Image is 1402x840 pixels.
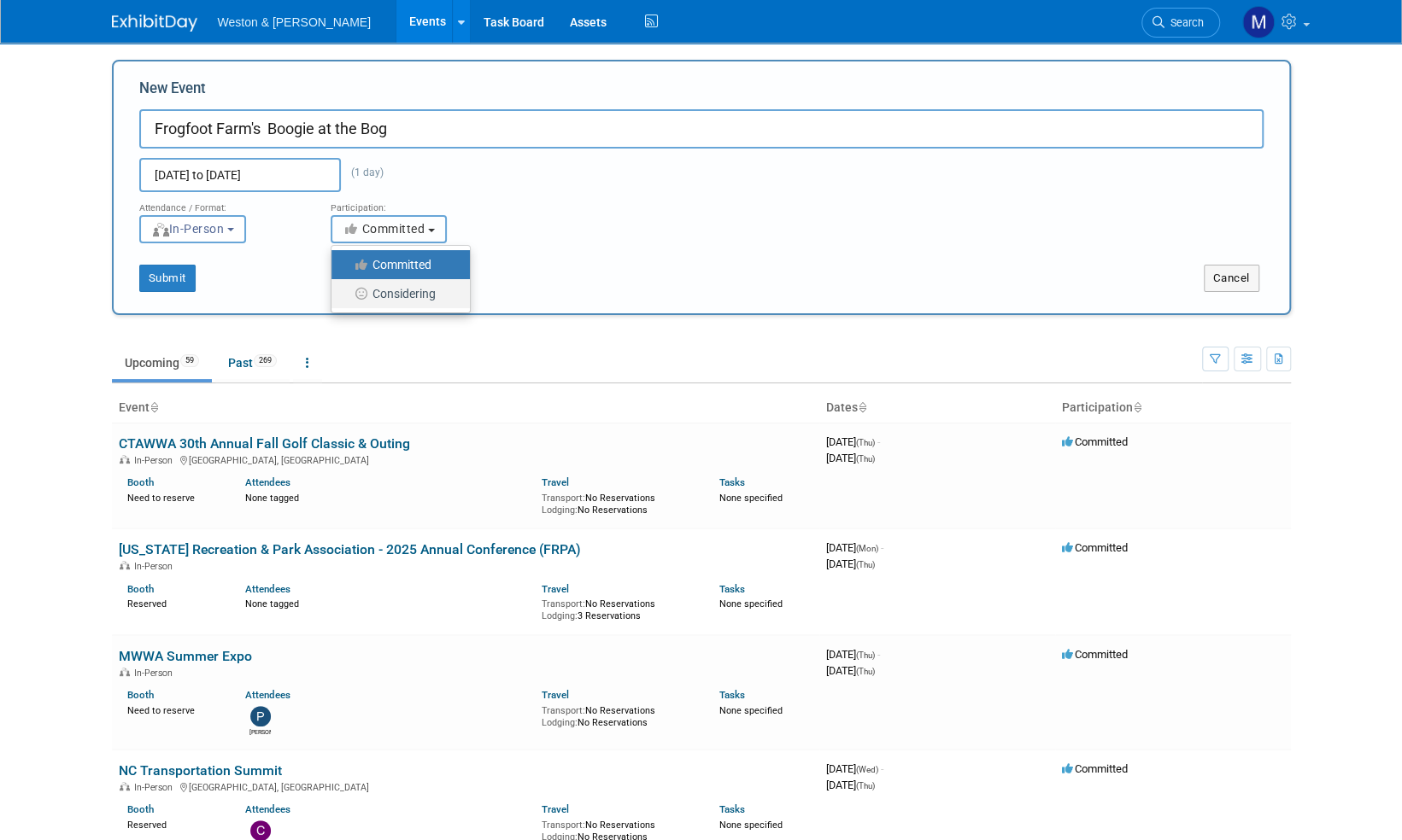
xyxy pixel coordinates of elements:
a: Tasks [719,803,745,815]
a: Upcoming59 [112,347,212,379]
div: Need to reserve [127,489,220,505]
label: Committed [340,254,453,276]
span: [DATE] [826,435,880,448]
button: In-Person [139,215,246,243]
span: None specified [719,820,783,831]
span: [DATE] [826,452,875,464]
img: Mary Ann Trujillo [1242,6,1275,38]
th: Event [112,394,819,423]
a: Tasks [719,689,745,701]
span: Lodging: [542,717,578,728]
span: [DATE] [826,541,883,554]
span: Committed [343,222,425,236]
div: Participation: [331,192,496,214]
span: Committed [1062,762,1128,775]
span: Lodging: [542,610,578,621]
span: In-Person [134,561,178,572]
a: Sort by Event Name [150,400,158,414]
a: Search [1141,8,1220,38]
div: None tagged [245,489,529,505]
span: - [877,648,880,661]
img: Patrick Yeo [250,706,271,726]
span: Committed [1062,648,1128,661]
span: (1 day) [341,166,384,178]
span: [DATE] [826,557,875,570]
a: Booth [127,803,154,815]
input: Start Date - End Date [139,158,341,192]
a: [US_STATE] Recreation & Park Association - 2025 Annual Conference (FRPA) [119,541,581,557]
span: Transport: [542,820,585,831]
span: [DATE] [826,762,883,775]
span: In-Person [134,782,178,793]
img: ExhibitDay [112,15,197,32]
a: Attendees [245,803,290,815]
div: No Reservations 3 Reservations [542,595,694,621]
div: Patrick Yeo [249,726,271,737]
span: (Thu) [856,781,875,790]
a: Booth [127,689,154,701]
a: CTAWWA 30th Annual Fall Golf Classic & Outing [119,435,410,452]
th: Dates [819,394,1055,423]
span: Committed [1062,435,1128,448]
div: No Reservations No Reservations [542,702,694,728]
span: Transport: [542,705,585,716]
a: Tasks [719,476,745,488]
span: (Wed) [856,765,878,774]
a: Sort by Start Date [858,400,866,414]
a: Travel [542,476,569,488]
span: In-Person [134,668,178,679]
a: Travel [542,803,569,815]
span: [DATE] [826,648,880,661]
span: - [881,541,883,554]
th: Participation [1055,394,1291,423]
span: None specified [719,705,783,716]
input: Name of Trade Show / Conference [139,109,1264,149]
div: [GEOGRAPHIC_DATA], [GEOGRAPHIC_DATA] [119,452,812,466]
label: New Event [139,79,206,105]
div: Attendance / Format: [139,192,305,214]
div: Reserved [127,816,220,831]
span: 269 [254,354,277,367]
a: Travel [542,583,569,595]
span: [DATE] [826,779,875,791]
span: - [881,762,883,775]
a: Booth [127,583,154,595]
span: (Mon) [856,544,878,553]
span: Lodging: [542,505,578,516]
span: (Thu) [856,560,875,569]
button: Submit [139,265,196,292]
a: Travel [542,689,569,701]
span: (Thu) [856,667,875,676]
img: In-Person Event [120,782,130,790]
span: 59 [180,354,199,367]
span: (Thu) [856,650,875,660]
span: (Thu) [856,438,875,447]
a: Tasks [719,583,745,595]
a: Past269 [215,347,290,379]
a: Attendees [245,583,290,595]
a: Attendees [245,476,290,488]
a: NC Transportation Summit [119,762,282,779]
button: Committed [331,215,447,243]
span: In-Person [151,222,225,236]
a: Attendees [245,689,290,701]
img: In-Person Event [120,455,130,464]
div: [GEOGRAPHIC_DATA], [GEOGRAPHIC_DATA] [119,779,812,793]
span: None specified [719,493,783,504]
span: Transport: [542,493,585,504]
span: - [877,435,880,448]
div: Need to reserve [127,702,220,717]
a: MWWA Summer Expo [119,648,252,664]
span: [DATE] [826,664,875,677]
span: Weston & [PERSON_NAME] [218,15,371,29]
img: In-Person Event [120,561,130,569]
label: Considering [340,283,453,305]
button: Cancel [1204,265,1259,292]
div: None tagged [245,595,529,610]
span: Transport: [542,598,585,610]
span: (Thu) [856,454,875,464]
a: Sort by Participation Type [1133,400,1141,414]
img: In-Person Event [120,668,130,676]
div: No Reservations No Reservations [542,489,694,516]
div: Reserved [127,595,220,610]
